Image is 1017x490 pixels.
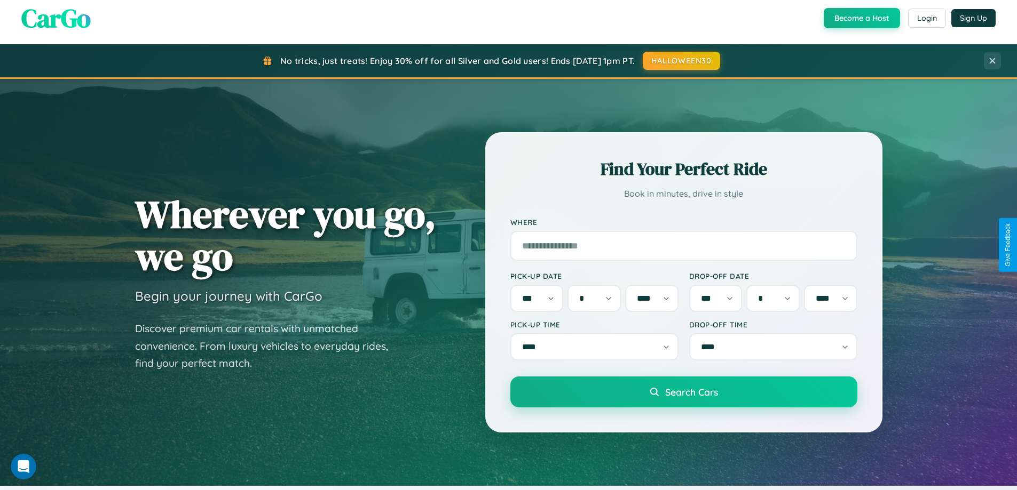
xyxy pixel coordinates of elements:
button: Login [908,9,946,28]
h3: Begin your journey with CarGo [135,288,322,304]
h1: Wherever you go, we go [135,193,436,277]
iframe: Intercom live chat [11,454,36,479]
div: Give Feedback [1004,223,1012,267]
label: Drop-off Time [689,320,857,329]
label: Drop-off Date [689,271,857,280]
button: Sign Up [951,9,996,27]
button: HALLOWEEN30 [643,52,720,70]
label: Pick-up Time [510,320,679,329]
button: Search Cars [510,376,857,407]
label: Pick-up Date [510,271,679,280]
h2: Find Your Perfect Ride [510,157,857,181]
span: CarGo [21,1,91,36]
label: Where [510,218,857,227]
p: Book in minutes, drive in style [510,186,857,202]
button: Become a Host [824,8,900,28]
span: Search Cars [665,386,718,398]
span: No tricks, just treats! Enjoy 30% off for all Silver and Gold users! Ends [DATE] 1pm PT. [280,55,635,66]
p: Discover premium car rentals with unmatched convenience. From luxury vehicles to everyday rides, ... [135,320,402,372]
